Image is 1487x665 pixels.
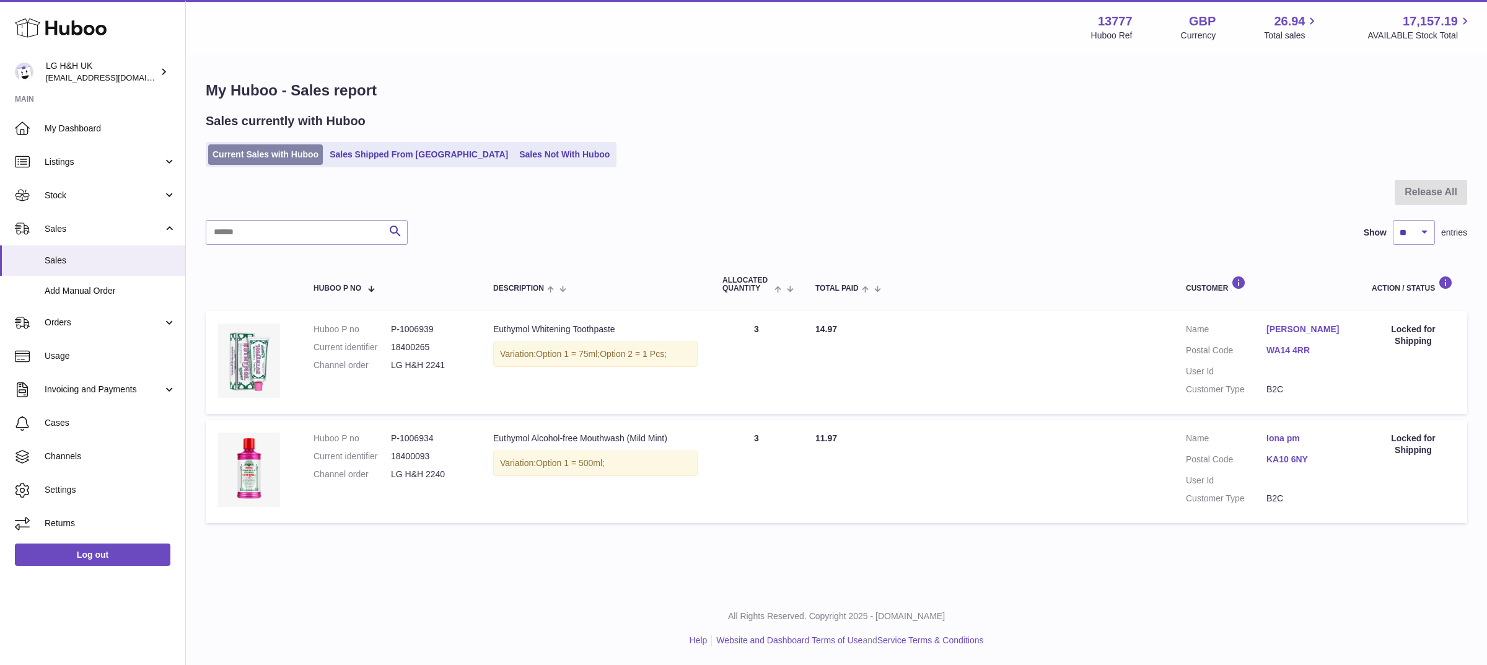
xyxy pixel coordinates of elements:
div: Locked for Shipping [1372,324,1455,347]
div: Euthymol Whitening Toothpaste [493,324,698,335]
span: Settings [45,484,176,496]
span: 14.97 [815,324,837,334]
span: My Dashboard [45,123,176,134]
span: Invoicing and Payments [45,384,163,395]
span: Huboo P no [314,284,361,293]
a: [PERSON_NAME] [1266,324,1347,335]
span: Option 2 = 1 Pcs; [600,349,667,359]
span: Usage [45,350,176,362]
dd: B2C [1266,493,1347,504]
dt: Postal Code [1186,345,1266,359]
div: Huboo Ref [1091,30,1133,42]
img: Euthymol_Alcohol_Free_Mild_Mint_Mouthwash_500ml.webp [218,433,280,507]
dt: Customer Type [1186,384,1266,395]
dt: Current identifier [314,451,391,462]
span: Stock [45,190,163,201]
a: Sales Shipped From [GEOGRAPHIC_DATA] [325,144,512,165]
dt: Huboo P no [314,433,391,444]
span: 17,157.19 [1403,13,1458,30]
span: ALLOCATED Quantity [722,276,771,293]
p: All Rights Reserved. Copyright 2025 - [DOMAIN_NAME] [196,610,1477,622]
div: Euthymol Alcohol-free Mouthwash (Mild Mint) [493,433,698,444]
strong: GBP [1189,13,1216,30]
a: Log out [15,544,170,566]
dt: Channel order [314,359,391,371]
span: Option 1 = 75ml; [536,349,600,359]
a: 26.94 Total sales [1264,13,1319,42]
dt: Name [1186,433,1266,447]
span: Returns [45,517,176,529]
a: KA10 6NY [1266,454,1347,465]
span: AVAILABLE Stock Total [1367,30,1472,42]
h1: My Huboo - Sales report [206,81,1467,100]
dd: 18400093 [391,451,468,462]
dd: LG H&H 2240 [391,469,468,480]
td: 3 [710,420,803,523]
img: veechen@lghnh.co.uk [15,63,33,81]
dd: B2C [1266,384,1347,395]
span: Add Manual Order [45,285,176,297]
h2: Sales currently with Huboo [206,113,366,130]
div: Currency [1181,30,1216,42]
a: WA14 4RR [1266,345,1347,356]
dd: LG H&H 2241 [391,359,468,371]
td: 3 [710,311,803,414]
dd: P-1006934 [391,433,468,444]
a: 17,157.19 AVAILABLE Stock Total [1367,13,1472,42]
span: Cases [45,417,176,429]
a: Service Terms & Conditions [877,635,984,645]
strong: 13777 [1098,13,1133,30]
span: entries [1441,227,1467,239]
div: Action / Status [1372,276,1455,293]
span: Listings [45,156,163,168]
span: Total sales [1264,30,1319,42]
div: Variation: [493,451,698,476]
span: Sales [45,255,176,266]
span: Description [493,284,544,293]
dt: Huboo P no [314,324,391,335]
span: 26.94 [1274,13,1305,30]
span: Total paid [815,284,859,293]
a: Current Sales with Huboo [208,144,323,165]
dd: 18400265 [391,341,468,353]
dt: Name [1186,324,1266,338]
span: Sales [45,223,163,235]
dt: User Id [1186,366,1266,377]
span: Orders [45,317,163,328]
dt: User Id [1186,475,1266,487]
div: Locked for Shipping [1372,433,1455,456]
span: Option 1 = 500ml; [536,458,605,468]
a: Iona pm [1266,433,1347,444]
a: Help [690,635,708,645]
dt: Current identifier [314,341,391,353]
a: Sales Not With Huboo [515,144,614,165]
span: [EMAIL_ADDRESS][DOMAIN_NAME] [46,73,182,82]
a: Website and Dashboard Terms of Use [716,635,862,645]
div: LG H&H UK [46,60,157,84]
img: whitening-toothpaste.webp [218,324,280,398]
div: Customer [1186,276,1347,293]
li: and [712,635,983,646]
label: Show [1364,227,1387,239]
span: Channels [45,451,176,462]
dt: Channel order [314,469,391,480]
div: Variation: [493,341,698,367]
dt: Postal Code [1186,454,1266,469]
span: 11.97 [815,433,837,443]
dd: P-1006939 [391,324,468,335]
dt: Customer Type [1186,493,1266,504]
